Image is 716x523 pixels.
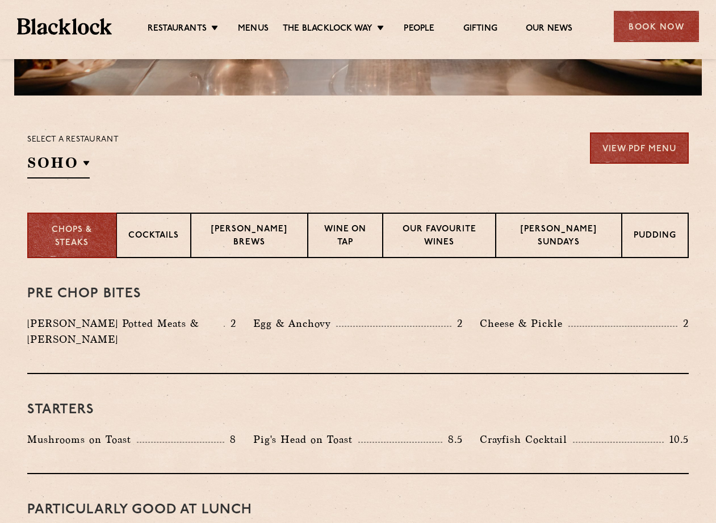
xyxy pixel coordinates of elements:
[404,23,434,36] a: People
[27,153,90,179] h2: SOHO
[128,230,179,244] p: Cocktails
[463,23,497,36] a: Gifting
[480,316,568,331] p: Cheese & Pickle
[27,287,689,301] h3: Pre Chop Bites
[442,432,463,447] p: 8.5
[590,132,689,164] a: View PDF Menu
[634,230,676,244] p: Pudding
[508,223,610,250] p: [PERSON_NAME] Sundays
[17,18,112,34] img: BL_Textured_Logo-footer-cropped.svg
[526,23,573,36] a: Our News
[238,23,269,36] a: Menus
[224,432,236,447] p: 8
[27,503,689,517] h3: PARTICULARLY GOOD AT LUNCH
[614,11,699,42] div: Book Now
[253,316,336,331] p: Egg & Anchovy
[253,431,358,447] p: Pig's Head on Toast
[27,402,689,417] h3: Starters
[283,23,372,36] a: The Blacklock Way
[40,224,104,250] p: Chops & Steaks
[225,316,236,331] p: 2
[203,223,296,250] p: [PERSON_NAME] Brews
[677,316,689,331] p: 2
[451,316,463,331] p: 2
[148,23,207,36] a: Restaurants
[480,431,573,447] p: Crayfish Cocktail
[27,431,137,447] p: Mushrooms on Toast
[27,316,224,347] p: [PERSON_NAME] Potted Meats & [PERSON_NAME]
[664,432,689,447] p: 10.5
[395,223,484,250] p: Our favourite wines
[320,223,370,250] p: Wine on Tap
[27,132,119,147] p: Select a restaurant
